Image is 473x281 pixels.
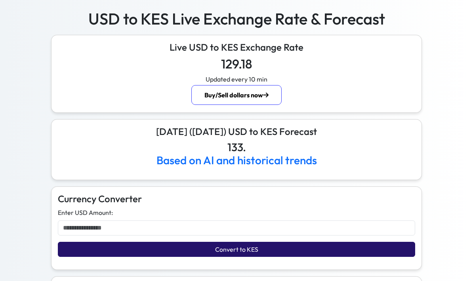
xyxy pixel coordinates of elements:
[156,153,317,167] a: Based on AI and historical trends
[58,56,415,71] h2: 129.18
[58,140,415,167] h3: 133.
[191,85,282,105] a: Buy/Sell dollars now
[58,208,113,217] label: Enter USD Amount:
[58,242,415,257] button: Convert to KES
[58,74,415,84] p: Updated every 10 min
[58,126,415,137] h4: [DATE] ([DATE]) USD to KES Forecast
[58,193,415,205] h4: Currency Converter
[51,9,422,28] h1: USD to KES Live Exchange Rate & Forecast
[58,42,415,53] h4: Live USD to KES Exchange Rate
